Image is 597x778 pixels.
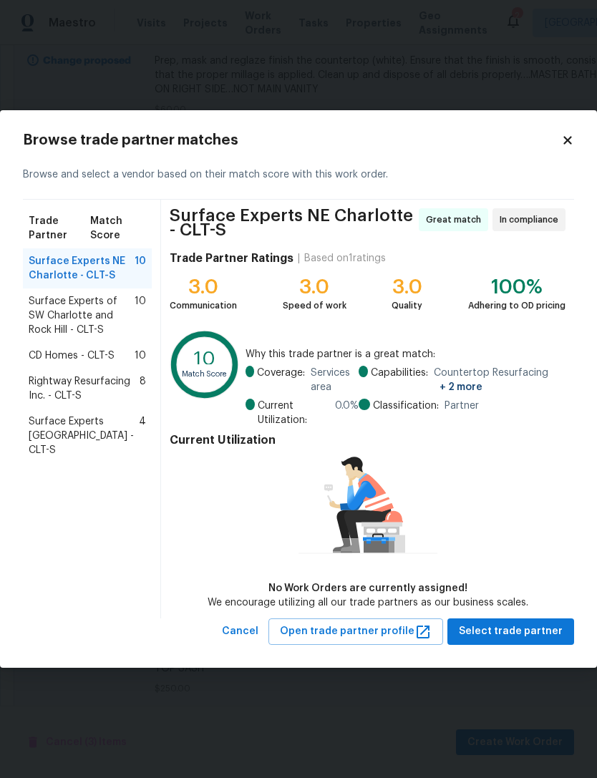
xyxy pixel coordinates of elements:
div: Speed of work [283,298,346,313]
span: Select trade partner [459,623,563,641]
div: | [293,251,304,266]
h4: Trade Partner Ratings [170,251,293,266]
span: Partner [445,399,479,413]
div: Adhering to OD pricing [468,298,566,313]
div: 3.0 [170,280,237,294]
div: 3.0 [283,280,346,294]
span: Trade Partner [29,214,90,243]
span: Countertop Resurfacing [434,366,566,394]
span: Match Score [90,214,146,243]
span: In compliance [500,213,564,227]
span: CD Homes - CLT-S [29,349,115,363]
span: Coverage: [257,366,305,394]
span: 10 [135,349,146,363]
div: 100% [468,280,566,294]
span: Surface Experts NE Charlotte - CLT-S [170,208,414,237]
div: Communication [170,298,237,313]
div: Based on 1 ratings [304,251,386,266]
span: Cancel [222,623,258,641]
text: Match Score [182,370,228,378]
div: We encourage utilizing all our trade partners as our business scales. [208,595,528,610]
span: Open trade partner profile [280,623,432,641]
div: Browse and select a vendor based on their match score with this work order. [23,150,574,200]
span: Current Utilization: [258,399,329,427]
button: Cancel [216,618,264,645]
span: Surface Experts of SW Charlotte and Rock Hill - CLT-S [29,294,135,337]
h2: Browse trade partner matches [23,133,561,147]
span: 4 [139,414,146,457]
span: Rightway Resurfacing Inc. - CLT-S [29,374,140,403]
button: Open trade partner profile [268,618,443,645]
span: Surface Experts [GEOGRAPHIC_DATA] - CLT-S [29,414,139,457]
span: Classification: [373,399,439,413]
span: 8 [140,374,146,403]
div: No Work Orders are currently assigned! [208,581,528,595]
span: 10 [135,294,146,337]
span: Surface Experts NE Charlotte - CLT-S [29,254,135,283]
span: Capabilities: [371,366,428,394]
button: Select trade partner [447,618,574,645]
span: + 2 more [440,382,482,392]
div: 3.0 [392,280,422,294]
span: Why this trade partner is a great match: [246,347,566,361]
span: 10 [135,254,146,283]
span: Great match [426,213,487,227]
text: 10 [194,349,215,369]
span: 0.0 % [335,399,359,427]
h4: Current Utilization [170,433,566,447]
div: Quality [392,298,422,313]
span: Services area [311,366,359,394]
